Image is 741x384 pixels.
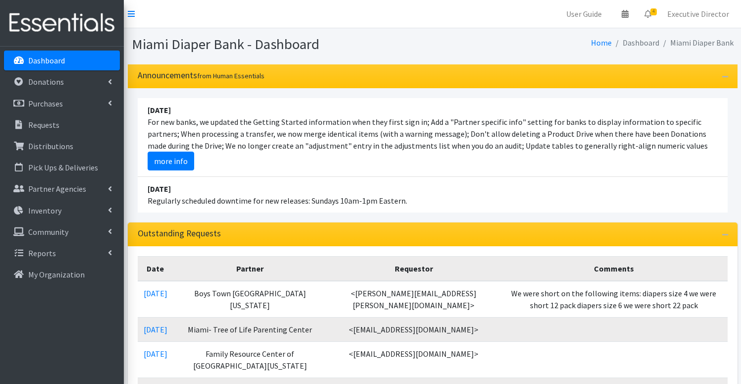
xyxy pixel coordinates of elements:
strong: [DATE] [148,105,171,115]
th: Requestor [327,256,500,281]
th: Comments [500,256,727,281]
p: My Organization [28,270,85,279]
a: [DATE] [144,288,167,298]
a: Purchases [4,94,120,113]
p: Reports [28,248,56,258]
small: from Human Essentials [197,71,265,80]
li: For new banks, we updated the Getting Started information when they first sign in; Add a "Partner... [138,98,728,177]
li: Dashboard [612,36,659,50]
a: more info [148,152,194,170]
a: Partner Agencies [4,179,120,199]
span: 4 [650,8,657,15]
h3: Outstanding Requests [138,228,221,239]
a: Reports [4,243,120,263]
a: Pick Ups & Deliveries [4,158,120,177]
td: <[EMAIL_ADDRESS][DOMAIN_NAME]> [327,317,500,341]
th: Date [138,256,173,281]
a: Home [591,38,612,48]
a: Requests [4,115,120,135]
td: <[EMAIL_ADDRESS][DOMAIN_NAME]> [327,341,500,378]
p: Requests [28,120,59,130]
p: Community [28,227,68,237]
a: Executive Director [659,4,737,24]
a: My Organization [4,265,120,284]
p: Purchases [28,99,63,109]
td: Boys Town [GEOGRAPHIC_DATA][US_STATE] [173,281,327,318]
a: [DATE] [144,325,167,334]
h1: Miami Diaper Bank - Dashboard [132,36,429,53]
td: <[PERSON_NAME][EMAIL_ADDRESS][PERSON_NAME][DOMAIN_NAME]> [327,281,500,318]
a: User Guide [558,4,610,24]
th: Partner [173,256,327,281]
strong: [DATE] [148,184,171,194]
li: Regularly scheduled downtime for new releases: Sundays 10am-1pm Eastern. [138,177,728,213]
a: 4 [636,4,659,24]
a: Community [4,222,120,242]
img: HumanEssentials [4,6,120,40]
td: Miami- Tree of Life Parenting Center [173,317,327,341]
a: Inventory [4,201,120,220]
p: Dashboard [28,55,65,65]
a: [DATE] [144,349,167,359]
p: Pick Ups & Deliveries [28,163,98,172]
td: Family Resource Center of [GEOGRAPHIC_DATA][US_STATE] [173,341,327,378]
td: We were short on the following items: diapers size 4 we were short 12 pack diapers size 6 we were... [500,281,727,318]
a: Dashboard [4,51,120,70]
p: Distributions [28,141,73,151]
h3: Announcements [138,70,265,81]
li: Miami Diaper Bank [659,36,734,50]
a: Distributions [4,136,120,156]
p: Partner Agencies [28,184,86,194]
a: Donations [4,72,120,92]
p: Donations [28,77,64,87]
p: Inventory [28,206,61,216]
